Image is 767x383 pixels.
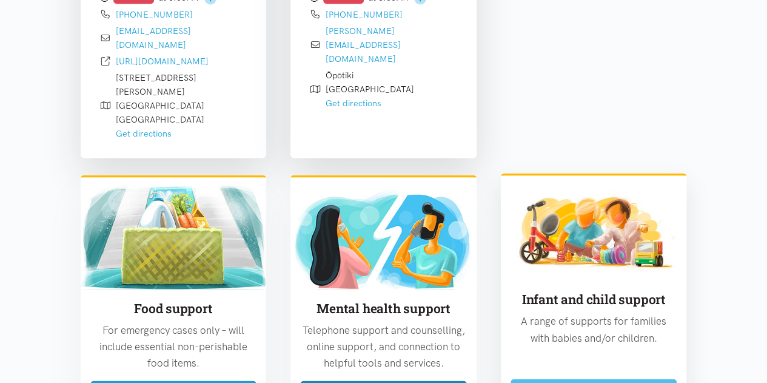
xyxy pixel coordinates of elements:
[116,128,172,139] a: Get directions
[116,9,193,20] a: [PHONE_NUMBER]
[116,56,209,67] a: [URL][DOMAIN_NAME]
[511,313,677,345] p: A range of supports for families with babies and/or children.
[326,25,401,64] a: [PERSON_NAME][EMAIL_ADDRESS][DOMAIN_NAME]
[90,322,257,371] p: For emergency cases only – will include essential non-perishable food items.
[116,25,191,50] a: [EMAIL_ADDRESS][DOMAIN_NAME]
[300,299,467,317] h3: Mental health support
[90,299,257,317] h3: Food support
[326,98,381,109] a: Get directions
[116,71,247,141] div: [STREET_ADDRESS][PERSON_NAME] [GEOGRAPHIC_DATA] [GEOGRAPHIC_DATA]
[326,9,403,20] a: [PHONE_NUMBER]
[511,290,677,308] h3: Infant and child support
[326,69,414,110] div: Ōpōtiki [GEOGRAPHIC_DATA]
[300,322,467,371] p: Telephone support and counselling, online support, and connection to helpful tools and services.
